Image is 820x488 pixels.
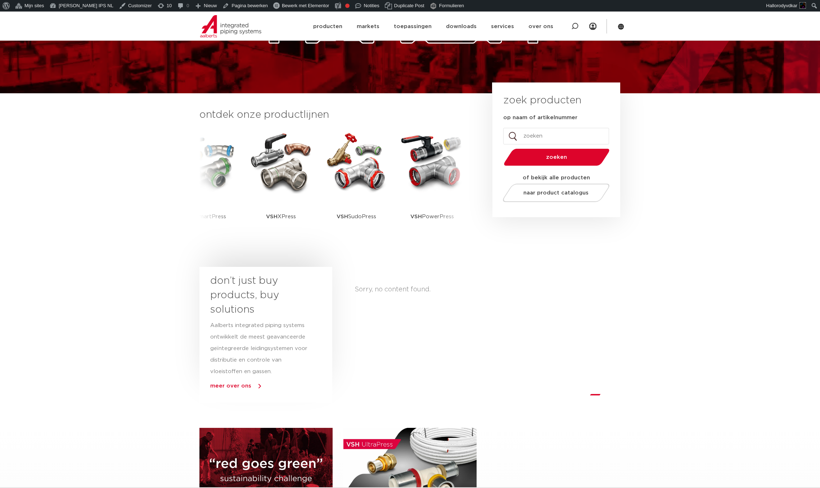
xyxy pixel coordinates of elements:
nav: Menu [589,12,596,41]
label: op naam of artikelnummer [503,114,577,121]
a: downloads [446,13,477,40]
a: toepassingen [394,13,432,40]
a: markets [357,13,379,40]
nav: Menu [313,13,553,40]
p: SmartPress [184,194,226,239]
p: PowerPress [410,194,454,239]
h3: ontdek onze productlijnen [199,108,468,122]
p: SudoPress [337,194,376,239]
a: over ons [528,13,553,40]
a: SmartPress [173,129,238,239]
strong: of bekijk alle producten [523,175,590,180]
a: producten [313,13,342,40]
li: Page dot 1 [590,394,609,395]
span: rodyvdkar [777,3,797,8]
p: XPress [266,194,296,239]
div: Focus keyphrase niet ingevuld [345,4,350,8]
a: services [491,13,514,40]
div: Sorry, no content found. [355,267,619,405]
a: meer over ons [210,383,251,389]
strong: VSH [337,214,348,219]
span: Bewerk met Elementor [282,3,329,8]
strong: VSH [266,214,278,219]
span: naar product catalogus [524,190,589,196]
button: zoeken [501,148,613,166]
input: zoeken [503,128,609,144]
span: zoeken [522,155,591,160]
a: naar product catalogus [501,184,612,202]
h3: zoek producten [503,93,581,108]
a: VSHSudoPress [324,129,389,239]
a: VSHPowerPress [400,129,464,239]
a: VSHXPress [248,129,313,239]
h3: don’t just buy products, buy solutions [210,274,308,317]
p: Aalberts integrated piping systems ontwikkelt de meest geavanceerde geïntegreerde leidingsystemen... [210,320,308,377]
strong: VSH [410,214,422,219]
